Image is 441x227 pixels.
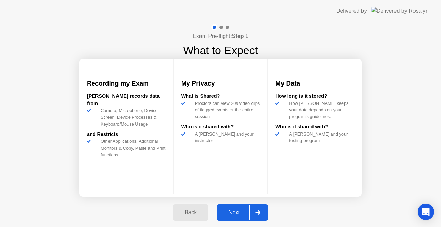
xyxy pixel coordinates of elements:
b: Step 1 [232,33,248,39]
div: Who is it shared with? [275,123,354,131]
h1: What to Expect [183,42,258,59]
button: Next [217,204,268,221]
div: A [PERSON_NAME] and your instructor [192,131,260,144]
div: Other Applications, Additional Monitors & Copy, Paste and Print functions [98,138,166,158]
div: How [PERSON_NAME] keeps your data depends on your program’s guidelines. [286,100,354,120]
div: Camera, Microphone, Device Screen, Device Processes & Keyboard/Mouse Usage [98,107,166,127]
div: and Restricts [87,131,166,138]
div: How long is it stored? [275,92,354,100]
div: Proctors can view 20s video clips of flagged events or the entire session [192,100,260,120]
div: What is Shared? [181,92,260,100]
div: Delivered by [336,7,367,15]
div: Open Intercom Messenger [418,204,434,220]
h3: Recording my Exam [87,79,166,88]
div: Back [175,209,206,216]
div: A [PERSON_NAME] and your testing program [286,131,354,144]
h4: Exam Pre-flight: [193,32,248,40]
img: Delivered by Rosalyn [371,7,429,15]
button: Back [173,204,208,221]
div: [PERSON_NAME] records data from [87,92,166,107]
div: Next [219,209,249,216]
div: Who is it shared with? [181,123,260,131]
h3: My Data [275,79,354,88]
h3: My Privacy [181,79,260,88]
